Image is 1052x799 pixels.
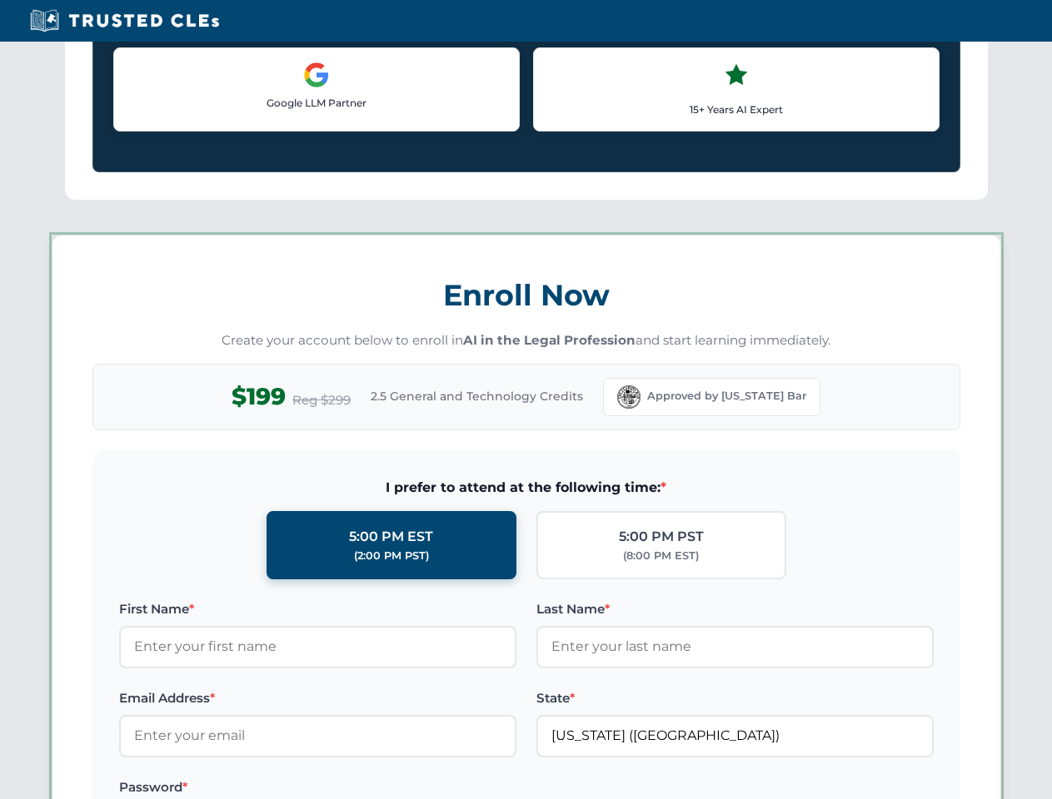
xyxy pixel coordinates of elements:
p: Create your account below to enroll in and start learning immediately. [92,331,960,350]
p: 15+ Years AI Expert [547,102,925,117]
div: 5:00 PM EST [349,526,433,548]
input: Florida (FL) [536,715,934,757]
p: Google LLM Partner [127,95,506,111]
label: First Name [119,599,516,619]
input: Enter your email [119,715,516,757]
span: I prefer to attend at the following time: [119,477,934,499]
label: Email Address [119,688,516,708]
div: (2:00 PM PST) [354,548,429,564]
div: 5:00 PM PST [619,526,704,548]
strong: AI in the Legal Profession [463,332,636,348]
h3: Enroll Now [92,269,960,321]
span: 2.5 General and Technology Credits [371,387,583,405]
span: $199 [232,378,286,415]
img: Florida Bar [617,385,641,409]
span: Approved by [US_STATE] Bar [647,388,806,404]
input: Enter your last name [536,626,934,667]
label: Password [119,777,516,797]
label: Last Name [536,599,934,619]
label: State [536,688,934,708]
div: (8:00 PM EST) [623,548,699,564]
img: Google [303,62,330,88]
span: Reg $299 [292,390,351,410]
input: Enter your first name [119,626,516,667]
img: Trusted CLEs [25,8,224,33]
